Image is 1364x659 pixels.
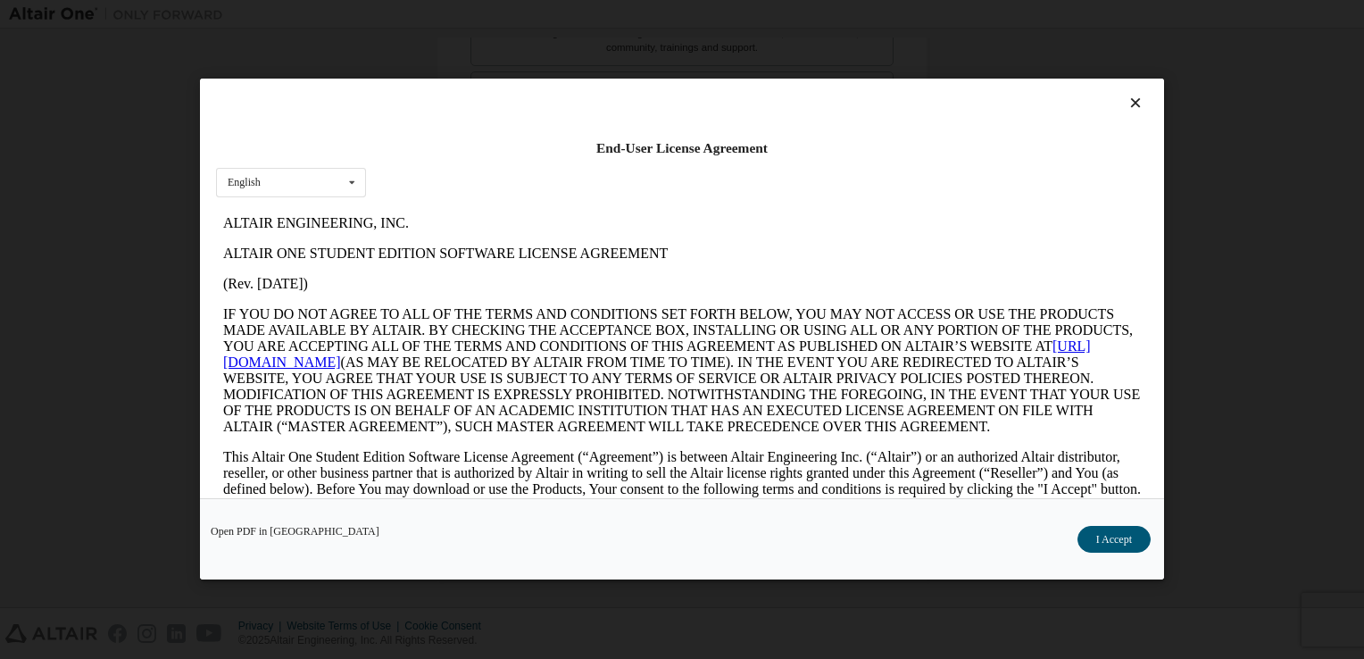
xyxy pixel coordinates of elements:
[216,139,1148,157] div: End-User License Agreement
[228,178,261,188] div: English
[7,7,925,23] p: ALTAIR ENGINEERING, INC.
[211,527,379,538] a: Open PDF in [GEOGRAPHIC_DATA]
[7,130,875,162] a: [URL][DOMAIN_NAME]
[7,241,925,305] p: This Altair One Student Edition Software License Agreement (“Agreement”) is between Altair Engine...
[7,68,925,84] p: (Rev. [DATE])
[7,38,925,54] p: ALTAIR ONE STUDENT EDITION SOFTWARE LICENSE AGREEMENT
[1077,527,1151,554] button: I Accept
[7,98,925,227] p: IF YOU DO NOT AGREE TO ALL OF THE TERMS AND CONDITIONS SET FORTH BELOW, YOU MAY NOT ACCESS OR USE...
